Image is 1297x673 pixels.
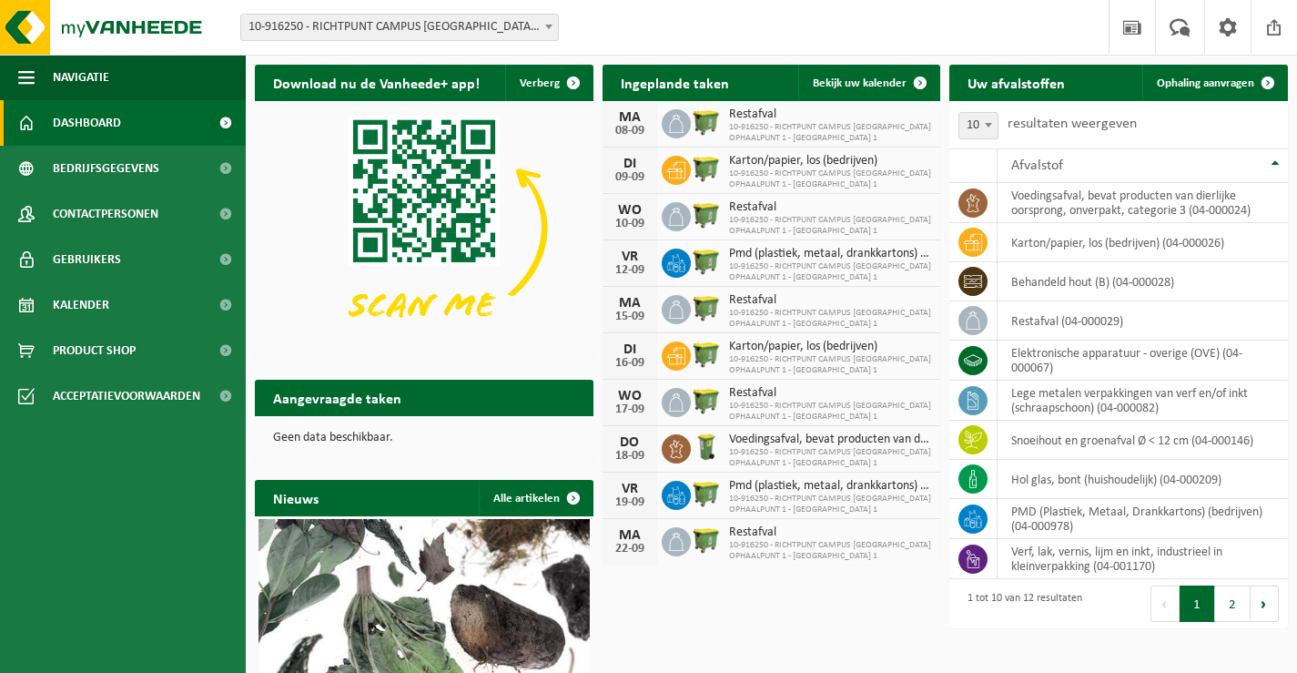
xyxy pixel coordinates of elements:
td: behandeld hout (B) (04-000028) [998,262,1288,301]
td: snoeihout en groenafval Ø < 12 cm (04-000146) [998,421,1288,460]
span: 10-916250 - RICHTPUNT CAMPUS [GEOGRAPHIC_DATA] OPHAALPUNT 1 - [GEOGRAPHIC_DATA] 1 [729,215,932,237]
span: 10-916250 - RICHTPUNT CAMPUS [GEOGRAPHIC_DATA] OPHAALPUNT 1 - [GEOGRAPHIC_DATA] 1 [729,168,932,190]
img: WB-1100-HPE-GN-51 [691,525,722,556]
h2: Uw afvalstoffen [949,65,1083,100]
span: Navigatie [53,55,109,100]
div: 18-09 [612,450,648,463]
button: Verberg [505,65,592,101]
span: 10-916250 - RICHTPUNT CAMPUS [GEOGRAPHIC_DATA] OPHAALPUNT 1 - [GEOGRAPHIC_DATA] 1 [729,401,932,423]
div: 15-09 [612,311,648,323]
td: verf, lak, vernis, lijm en inkt, industrieel in kleinverpakking (04-001170) [998,539,1288,579]
span: Restafval [729,107,932,122]
td: voedingsafval, bevat producten van dierlijke oorsprong, onverpakt, categorie 3 (04-000024) [998,183,1288,223]
span: Pmd (plastiek, metaal, drankkartons) (bedrijven) [729,247,932,261]
span: Karton/papier, los (bedrijven) [729,154,932,168]
h2: Download nu de Vanheede+ app! [255,65,498,100]
button: 1 [1180,586,1215,622]
img: WB-1100-HPE-GN-51 [691,246,722,277]
label: resultaten weergeven [1008,117,1137,131]
span: 10-916250 - RICHTPUNT CAMPUS [GEOGRAPHIC_DATA] OPHAALPUNT 1 - [GEOGRAPHIC_DATA] 1 [729,261,932,283]
span: 10-916250 - RICHTPUNT CAMPUS [GEOGRAPHIC_DATA] OPHAALPUNT 1 - [GEOGRAPHIC_DATA] 1 [729,308,932,330]
div: 17-09 [612,403,648,416]
div: 1 tot 10 van 12 resultaten [958,584,1082,624]
button: Next [1251,586,1279,622]
span: 10-916250 - RICHTPUNT CAMPUS [GEOGRAPHIC_DATA] OPHAALPUNT 1 - [GEOGRAPHIC_DATA] 1 [729,447,932,469]
span: 10 [959,113,998,138]
div: 22-09 [612,543,648,556]
img: WB-1100-HPE-GN-51 [691,385,722,416]
span: Acceptatievoorwaarden [53,373,200,419]
span: Bedrijfsgegevens [53,146,159,191]
span: Restafval [729,200,932,215]
span: 10-916250 - RICHTPUNT CAMPUS [GEOGRAPHIC_DATA] OPHAALPUNT 1 - [GEOGRAPHIC_DATA] 1 [729,494,932,515]
span: 10-916250 - RICHTPUNT CAMPUS [GEOGRAPHIC_DATA] OPHAALPUNT 1 - [GEOGRAPHIC_DATA] 1 [729,354,932,376]
span: 10-916250 - RICHTPUNT CAMPUS GENT OPHAALPUNT 1 - ABDIS 1 - GENT [241,15,558,40]
td: karton/papier, los (bedrijven) (04-000026) [998,223,1288,262]
span: Product Shop [53,328,136,373]
img: WB-1100-HPE-GN-51 [691,153,722,184]
div: MA [612,528,648,543]
div: MA [612,110,648,125]
div: WO [612,203,648,218]
img: Download de VHEPlus App [255,101,593,355]
img: WB-1100-HPE-GN-51 [691,107,722,138]
div: DO [612,435,648,450]
span: Restafval [729,293,932,308]
a: Alle artikelen [479,480,592,516]
img: WB-1100-HPE-GN-51 [691,199,722,230]
span: 10-916250 - RICHTPUNT CAMPUS [GEOGRAPHIC_DATA] OPHAALPUNT 1 - [GEOGRAPHIC_DATA] 1 [729,540,932,562]
h2: Ingeplande taken [603,65,747,100]
span: Restafval [729,386,932,401]
span: Kalender [53,282,109,328]
div: 09-09 [612,171,648,184]
a: Bekijk uw kalender [798,65,938,101]
button: 2 [1215,586,1251,622]
div: 10-09 [612,218,648,230]
img: WB-1100-HPE-GN-51 [691,292,722,323]
span: Dashboard [53,100,121,146]
span: Ophaling aanvragen [1157,77,1254,89]
iframe: chat widget [9,633,304,673]
td: hol glas, bont (huishoudelijk) (04-000209) [998,460,1288,499]
div: MA [612,296,648,311]
span: Contactpersonen [53,191,158,237]
h2: Aangevraagde taken [255,380,420,415]
div: 08-09 [612,125,648,138]
span: 10 [958,112,998,139]
p: Geen data beschikbaar. [273,432,575,444]
a: Ophaling aanvragen [1142,65,1286,101]
span: Afvalstof [1011,158,1063,173]
td: PMD (Plastiek, Metaal, Drankkartons) (bedrijven) (04-000978) [998,499,1288,539]
div: VR [612,482,648,496]
img: WB-0140-HPE-GN-51 [691,432,722,463]
td: lege metalen verpakkingen van verf en/of inkt (schraapschoon) (04-000082) [998,381,1288,421]
img: WB-1100-HPE-GN-51 [691,478,722,509]
span: Gebruikers [53,237,121,282]
span: 10-916250 - RICHTPUNT CAMPUS [GEOGRAPHIC_DATA] OPHAALPUNT 1 - [GEOGRAPHIC_DATA] 1 [729,122,932,144]
div: DI [612,342,648,357]
td: elektronische apparatuur - overige (OVE) (04-000067) [998,341,1288,381]
span: Voedingsafval, bevat producten van dierlijke oorsprong, onverpakt, categorie 3 [729,433,932,447]
span: Bekijk uw kalender [813,77,907,89]
div: WO [612,389,648,403]
span: Pmd (plastiek, metaal, drankkartons) (bedrijven) [729,479,932,494]
div: 12-09 [612,264,648,277]
span: Verberg [520,77,560,89]
span: Karton/papier, los (bedrijven) [729,340,932,354]
div: 16-09 [612,357,648,370]
h2: Nieuws [255,480,337,515]
div: 19-09 [612,496,648,509]
div: DI [612,157,648,171]
div: VR [612,250,648,264]
span: Restafval [729,525,932,540]
td: restafval (04-000029) [998,301,1288,341]
button: Previous [1150,586,1180,622]
span: 10-916250 - RICHTPUNT CAMPUS GENT OPHAALPUNT 1 - ABDIS 1 - GENT [240,14,559,41]
img: WB-1100-HPE-GN-51 [691,339,722,370]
